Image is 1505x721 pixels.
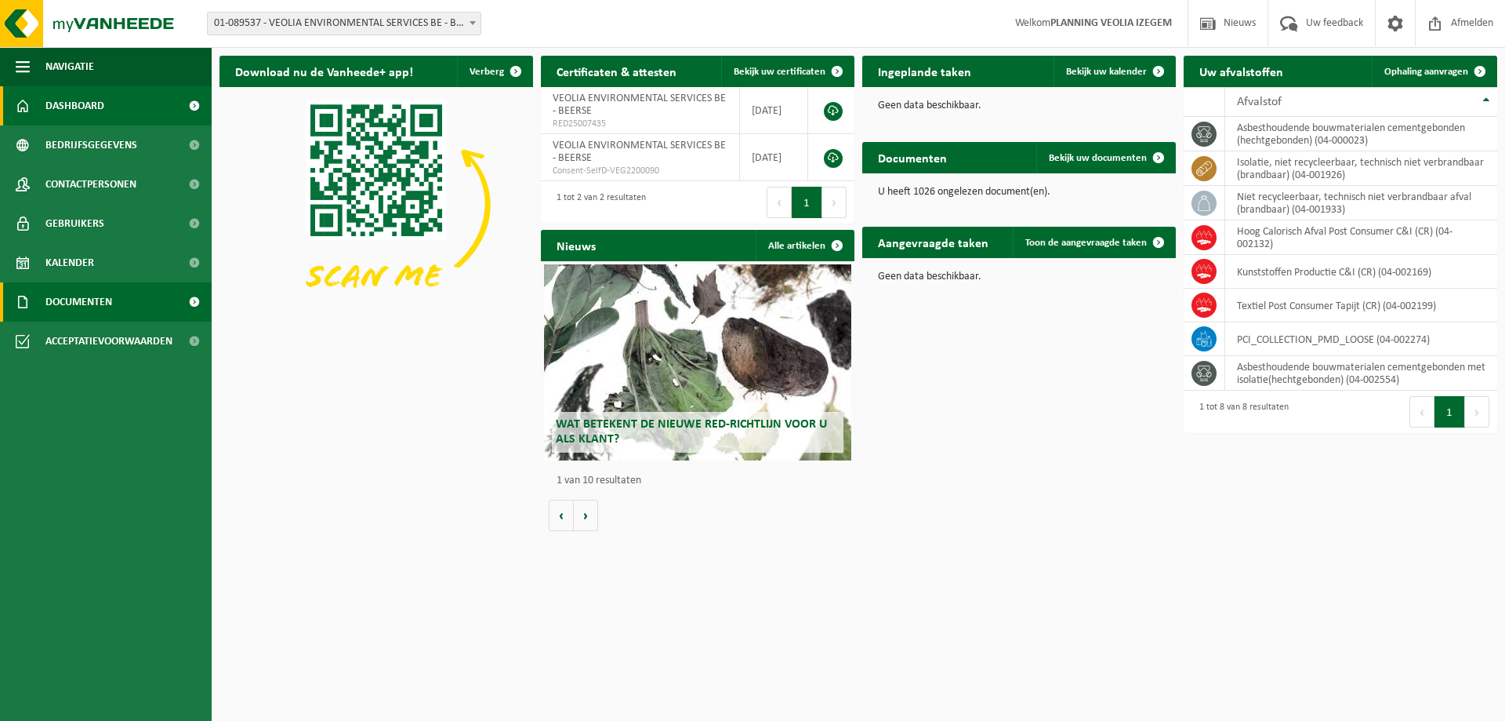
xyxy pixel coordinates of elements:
a: Toon de aangevraagde taken [1013,227,1174,258]
button: 1 [792,187,822,218]
h2: Certificaten & attesten [541,56,692,86]
span: VEOLIA ENVIRONMENTAL SERVICES BE - BEERSE [553,93,726,117]
div: 1 tot 8 van 8 resultaten [1191,395,1289,429]
span: Bekijk uw certificaten [734,67,825,77]
p: 1 van 10 resultaten [557,475,847,486]
p: Geen data beschikbaar. [878,271,1160,282]
button: Previous [767,187,792,218]
span: Gebruikers [45,204,104,243]
strong: PLANNING VEOLIA IZEGEM [1050,17,1172,29]
td: PCI_COLLECTION_PMD_LOOSE (04-002274) [1225,322,1497,356]
span: Toon de aangevraagde taken [1025,238,1147,248]
span: Wat betekent de nieuwe RED-richtlijn voor u als klant? [556,418,827,446]
p: Geen data beschikbaar. [878,100,1160,111]
h2: Documenten [862,142,963,173]
span: VEOLIA ENVIRONMENTAL SERVICES BE - BEERSE [553,140,726,164]
p: U heeft 1026 ongelezen document(en). [878,187,1160,198]
span: Consent-SelfD-VEG2200090 [553,165,727,177]
img: Download de VHEPlus App [219,87,533,322]
h2: Nieuws [541,230,611,260]
span: Documenten [45,282,112,322]
td: asbesthoudende bouwmaterialen cementgebonden met isolatie(hechtgebonden) (04-002554) [1225,356,1497,391]
span: Kalender [45,243,94,282]
span: 01-089537 - VEOLIA ENVIRONMENTAL SERVICES BE - BEERSE [208,13,481,35]
span: Bedrijfsgegevens [45,126,137,165]
span: Dashboard [45,86,104,126]
span: 01-089537 - VEOLIA ENVIRONMENTAL SERVICES BE - BEERSE [207,12,481,35]
td: Hoog Calorisch Afval Post Consumer C&I (CR) (04-002132) [1225,220,1497,255]
div: 1 tot 2 van 2 resultaten [549,185,646,220]
button: 1 [1434,396,1465,428]
a: Ophaling aanvragen [1372,56,1496,87]
td: [DATE] [740,134,808,181]
td: asbesthoudende bouwmaterialen cementgebonden (hechtgebonden) (04-000023) [1225,117,1497,151]
td: isolatie, niet recycleerbaar, technisch niet verbrandbaar (brandbaar) (04-001926) [1225,151,1497,186]
h2: Download nu de Vanheede+ app! [219,56,429,86]
button: Volgende [574,500,598,531]
a: Bekijk uw kalender [1053,56,1174,87]
span: Navigatie [45,47,94,86]
a: Wat betekent de nieuwe RED-richtlijn voor u als klant? [544,264,851,461]
span: Ophaling aanvragen [1384,67,1468,77]
button: Next [822,187,847,218]
td: [DATE] [740,87,808,134]
span: Bekijk uw documenten [1049,153,1147,163]
span: RED25007435 [553,118,727,130]
a: Bekijk uw documenten [1036,142,1174,173]
span: Acceptatievoorwaarden [45,322,172,361]
td: niet recycleerbaar, technisch niet verbrandbaar afval (brandbaar) (04-001933) [1225,186,1497,220]
span: Bekijk uw kalender [1066,67,1147,77]
button: Vorige [549,500,574,531]
a: Bekijk uw certificaten [721,56,853,87]
td: Textiel Post Consumer Tapijt (CR) (04-002199) [1225,289,1497,322]
span: Contactpersonen [45,165,136,204]
button: Previous [1409,396,1434,428]
span: Afvalstof [1237,96,1282,108]
button: Verberg [457,56,531,87]
h2: Uw afvalstoffen [1184,56,1299,86]
h2: Aangevraagde taken [862,227,1004,257]
h2: Ingeplande taken [862,56,987,86]
td: Kunststoffen Productie C&I (CR) (04-002169) [1225,255,1497,289]
a: Alle artikelen [756,230,853,261]
button: Next [1465,396,1489,428]
span: Verberg [470,67,504,77]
